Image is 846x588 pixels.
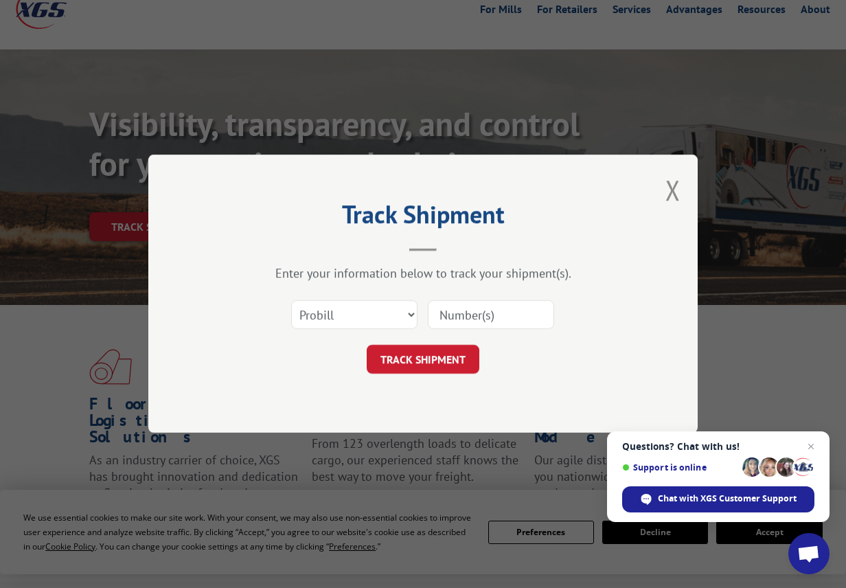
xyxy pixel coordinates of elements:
span: Questions? Chat with us! [622,441,814,452]
h2: Track Shipment [217,205,629,231]
input: Number(s) [428,301,554,330]
span: Chat with XGS Customer Support [658,493,797,505]
a: Open chat [788,533,830,574]
button: Close modal [665,172,681,208]
span: Chat with XGS Customer Support [622,486,814,512]
button: TRACK SHIPMENT [367,346,479,374]
div: Enter your information below to track your shipment(s). [217,266,629,282]
span: Support is online [622,462,738,473]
